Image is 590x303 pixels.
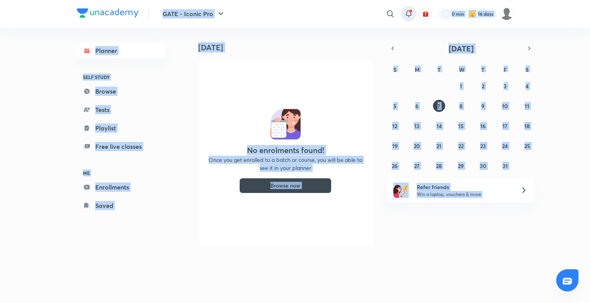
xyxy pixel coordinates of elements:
abbr: October 24, 2025 [502,142,508,150]
abbr: October 13, 2025 [414,122,419,130]
abbr: October 21, 2025 [436,142,441,150]
img: referral [393,183,409,198]
abbr: October 30, 2025 [480,162,486,170]
img: Company Logo [77,8,139,18]
abbr: October 4, 2025 [525,82,529,90]
abbr: October 18, 2025 [524,122,530,130]
button: avatar [419,8,432,20]
button: October 12, 2025 [389,120,401,132]
abbr: October 29, 2025 [458,162,464,170]
button: October 2, 2025 [477,80,489,92]
abbr: October 10, 2025 [502,102,508,110]
abbr: October 9, 2025 [481,102,484,110]
abbr: October 15, 2025 [458,122,464,130]
button: GATE - Iconic Pro [158,6,230,21]
a: Saved [77,198,166,213]
button: October 3, 2025 [499,80,511,92]
h4: [DATE] [198,43,379,52]
span: [DATE] [449,43,474,54]
img: Deepika S S [500,7,513,20]
abbr: October 16, 2025 [480,122,486,130]
button: October 7, 2025 [433,100,445,112]
abbr: October 31, 2025 [502,162,508,170]
button: October 18, 2025 [521,120,533,132]
abbr: October 23, 2025 [480,142,486,150]
a: Company Logo [77,8,139,20]
a: Planner [77,43,166,58]
button: October 31, 2025 [499,160,511,172]
button: October 25, 2025 [521,140,533,152]
button: October 9, 2025 [477,100,489,112]
abbr: October 14, 2025 [436,122,442,130]
button: October 4, 2025 [521,80,533,92]
img: streak [469,10,476,18]
button: October 23, 2025 [477,140,489,152]
abbr: October 27, 2025 [414,162,419,170]
button: October 15, 2025 [455,120,467,132]
abbr: October 1, 2025 [460,82,462,90]
abbr: Wednesday [459,66,464,73]
abbr: October 5, 2025 [393,102,396,110]
abbr: October 7, 2025 [438,102,440,110]
button: October 13, 2025 [411,120,423,132]
button: October 26, 2025 [389,160,401,172]
abbr: October 26, 2025 [392,162,398,170]
button: October 28, 2025 [433,160,445,172]
button: October 24, 2025 [499,140,511,152]
button: October 6, 2025 [411,100,423,112]
img: No events [270,109,301,140]
abbr: October 3, 2025 [504,82,507,90]
a: Tests [77,102,166,117]
abbr: October 8, 2025 [459,102,462,110]
abbr: October 22, 2025 [458,142,464,150]
abbr: October 17, 2025 [502,122,507,130]
h6: SELF STUDY [77,71,166,84]
button: October 29, 2025 [455,160,467,172]
abbr: Tuesday [438,66,441,73]
h6: ME [77,166,166,179]
button: October 5, 2025 [389,100,401,112]
abbr: October 12, 2025 [392,122,397,130]
abbr: October 6, 2025 [415,102,418,110]
img: avatar [422,10,429,17]
button: October 16, 2025 [477,120,489,132]
abbr: Sunday [393,66,396,73]
abbr: Friday [504,66,507,73]
button: Browse now [239,178,331,193]
abbr: October 20, 2025 [414,142,420,150]
button: October 10, 2025 [499,100,511,112]
button: October 19, 2025 [389,140,401,152]
button: October 11, 2025 [521,100,533,112]
button: October 8, 2025 [455,100,467,112]
button: October 20, 2025 [411,140,423,152]
button: October 27, 2025 [411,160,423,172]
abbr: October 2, 2025 [482,82,484,90]
abbr: October 25, 2025 [524,142,530,150]
p: Once you get enrolled to a batch or course, you will be able to see it in your planner [207,156,363,172]
abbr: Monday [415,66,419,73]
abbr: October 28, 2025 [436,162,442,170]
a: Browse [77,84,166,99]
a: Free live classes [77,139,166,154]
abbr: October 19, 2025 [392,142,398,150]
a: Enrollments [77,179,166,195]
a: Playlist [77,120,166,136]
button: [DATE] [398,43,524,54]
button: October 30, 2025 [477,160,489,172]
button: October 1, 2025 [455,80,467,92]
p: Win a laptop, vouchers & more [417,191,511,198]
button: October 21, 2025 [433,140,445,152]
abbr: Thursday [481,66,484,73]
abbr: Saturday [525,66,529,73]
abbr: October 11, 2025 [525,102,529,110]
button: October 22, 2025 [455,140,467,152]
h4: No enrolments found! [247,146,324,155]
button: October 17, 2025 [499,120,511,132]
h6: Refer friends [417,183,511,191]
button: October 14, 2025 [433,120,445,132]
